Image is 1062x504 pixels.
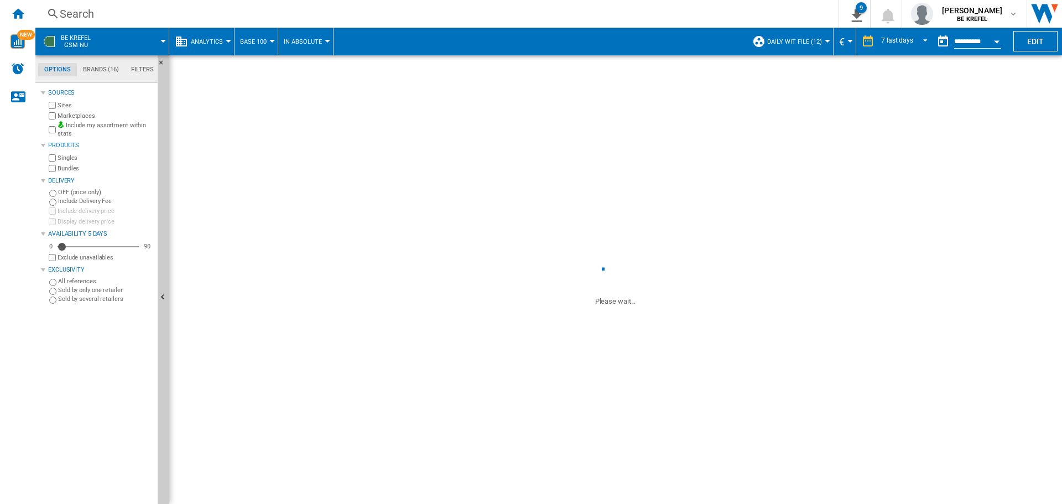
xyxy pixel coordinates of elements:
span: Daily WIT file (12) [767,38,822,45]
div: Availability 5 Days [48,230,153,238]
ng-transclude: Please wait... [595,297,636,305]
span: € [839,36,845,48]
label: All references [58,277,153,285]
div: 9 [856,2,867,13]
input: Include Delivery Fee [49,199,56,206]
img: profile.jpg [911,3,933,25]
div: Exclusivity [48,266,153,274]
div: Analytics [175,28,228,55]
input: Marketplaces [49,112,56,119]
span: [PERSON_NAME] [942,5,1002,16]
div: 7 last days [881,37,913,44]
input: All references [49,279,56,286]
label: Sites [58,101,153,110]
label: Sold by several retailers [58,295,153,303]
img: alerts-logo.svg [11,62,24,75]
b: BE KREFEL [957,15,987,23]
button: In Absolute [284,28,327,55]
label: Marketplaces [58,112,153,120]
input: Display delivery price [49,218,56,225]
md-tab-item: Options [38,63,77,76]
input: Display delivery price [49,254,56,261]
md-slider: Availability [58,241,139,252]
span: Analytics [191,38,223,45]
div: 0 [46,242,55,251]
span: Base 100 [240,38,267,45]
md-tab-item: Filters [125,63,160,76]
label: Bundles [58,164,153,173]
button: Analytics [191,28,228,55]
button: Open calendar [987,30,1007,50]
md-tab-item: Brands (16) [77,63,125,76]
button: € [839,28,850,55]
button: BE KREFELGsm nu [61,28,102,55]
div: Sources [48,89,153,97]
md-menu: Currency [834,28,856,55]
input: Sold by only one retailer [49,288,56,295]
label: Include delivery price [58,207,153,215]
md-select: REPORTS.WIZARD.STEPS.REPORT.STEPS.REPORT_OPTIONS.PERIOD: 7 last days [880,33,932,51]
label: Singles [58,154,153,162]
input: Singles [49,154,56,162]
button: md-calendar [932,30,954,53]
button: Base 100 [240,28,272,55]
label: Include my assortment within stats [58,121,153,138]
label: Include Delivery Fee [58,197,153,205]
div: Delivery [48,176,153,185]
input: Sold by several retailers [49,297,56,304]
input: Include my assortment within stats [49,123,56,137]
input: OFF (price only) [49,190,56,197]
button: Hide [158,55,171,75]
img: wise-card.svg [11,34,25,49]
div: Search [60,6,810,22]
span: NEW [17,30,35,40]
div: Daily WIT file (12) [752,28,827,55]
input: Include delivery price [49,207,56,215]
label: OFF (price only) [58,188,153,196]
label: Display delivery price [58,217,153,226]
button: Daily WIT file (12) [767,28,827,55]
label: Exclude unavailables [58,253,153,262]
div: 90 [141,242,153,251]
input: Sites [49,102,56,109]
div: Products [48,141,153,150]
div: BE KREFELGsm nu [41,28,163,55]
input: Bundles [49,165,56,172]
img: mysite-bg-18x18.png [58,121,64,128]
label: Sold by only one retailer [58,286,153,294]
span: BE KREFEL:Gsm nu [61,34,91,49]
button: Edit [1013,31,1058,51]
span: In Absolute [284,38,322,45]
